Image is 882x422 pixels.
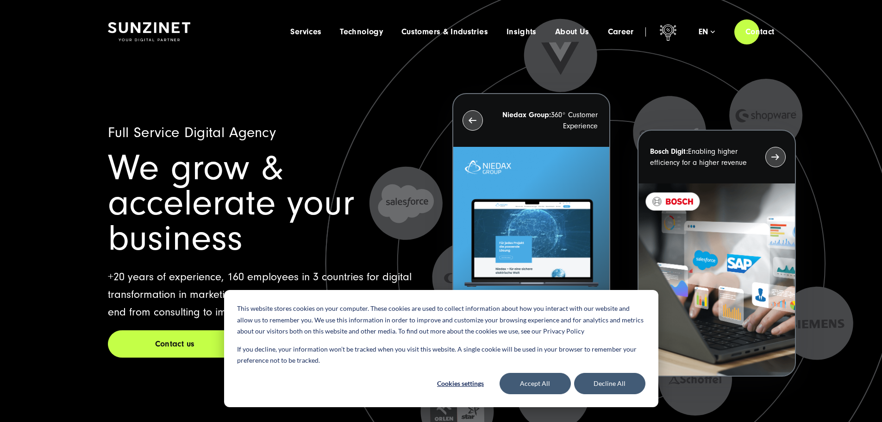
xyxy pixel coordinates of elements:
[555,27,589,37] a: About Us
[638,130,795,377] button: Bosch Digit:Enabling higher efficiency for a higher revenue recent-project_BOSCH_2024-03
[108,124,276,141] span: Full Service Digital Agency
[108,330,242,358] a: Contact us
[699,27,715,37] div: en
[500,373,571,394] button: Accept All
[502,111,551,119] strong: Niedax Group:
[237,344,645,366] p: If you decline, your information won’t be tracked when you visit this website. A single cookie wi...
[650,146,748,168] p: Enabling higher efficiency for a higher revenue
[638,183,794,376] img: recent-project_BOSCH_2024-03
[574,373,645,394] button: Decline All
[224,290,658,407] div: Cookie banner
[507,27,537,37] a: Insights
[108,151,430,256] h1: We grow & accelerate your business
[453,147,609,339] img: Letztes Projekt von Niedax. Ein Laptop auf dem die Niedax Website geöffnet ist, auf blauem Hinter...
[237,303,645,337] p: This website stores cookies on your computer. These cookies are used to collect information about...
[340,27,383,37] a: Technology
[452,93,610,340] button: Niedax Group:360° Customer Experience Letztes Projekt von Niedax. Ein Laptop auf dem die Niedax W...
[608,27,634,37] a: Career
[108,22,190,42] img: SUNZINET Full Service Digital Agentur
[734,19,786,45] a: Contact
[108,268,430,321] p: +20 years of experience, 160 employees in 3 countries for digital transformation in marketing, sa...
[425,373,496,394] button: Cookies settings
[401,27,488,37] a: Customers & Industries
[650,147,688,156] strong: Bosch Digit:
[500,109,598,132] p: 360° Customer Experience
[290,27,321,37] a: Services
